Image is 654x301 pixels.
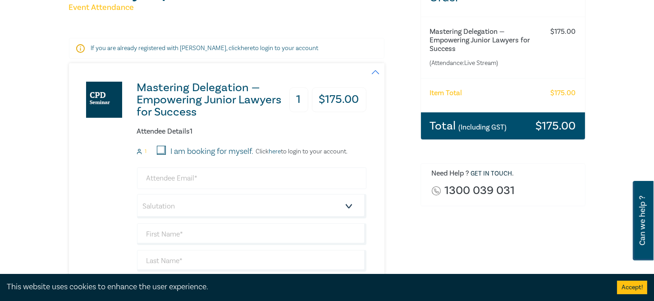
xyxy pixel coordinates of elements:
[170,146,253,157] label: I am booking for myself.
[432,169,578,178] h6: Need Help ? .
[137,223,366,245] input: First Name*
[86,82,122,118] img: Mastering Delegation — Empowering Junior Lawyers for Success
[551,28,576,36] h6: $ 175.00
[430,59,540,68] small: (Attendance: Live Stream )
[638,186,647,255] span: Can we help ?
[145,148,146,155] small: 1
[69,2,410,13] h5: Event Attendance
[444,185,515,197] a: 1300 039 031
[241,44,253,52] a: here
[137,250,366,272] input: Last Name*
[536,120,576,132] h3: $ 175.00
[312,88,366,112] h3: $ 175.00
[7,281,604,293] div: This website uses cookies to enhance the user experience.
[137,127,366,136] h6: Attendee Details 1
[430,28,540,53] h6: Mastering Delegation — Empowering Junior Lawyers for Success
[269,148,281,156] a: here
[91,44,362,53] p: If you are already registered with [PERSON_NAME], click to login to your account
[430,89,462,97] h6: Item Total
[471,170,512,178] a: Get in touch
[617,281,647,294] button: Accept cookies
[137,167,366,189] input: Attendee Email*
[551,89,576,97] h6: $ 175.00
[289,88,308,112] h3: 1
[459,123,507,132] small: (Including GST)
[430,120,507,132] h3: Total
[253,148,348,155] p: Click to login to your account.
[137,82,285,118] h3: Mastering Delegation — Empowering Junior Lawyers for Success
